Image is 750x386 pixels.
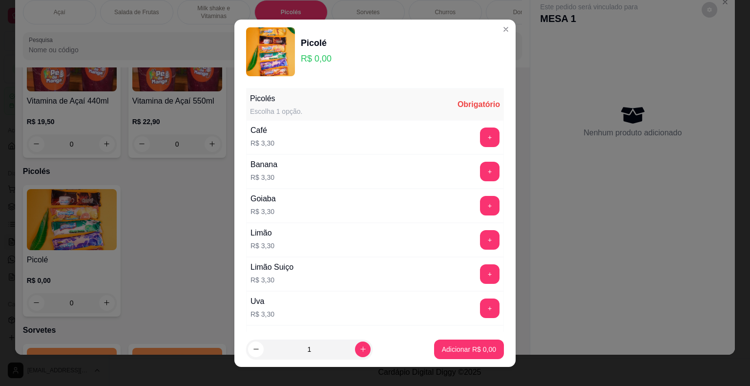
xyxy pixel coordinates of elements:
button: add [480,264,500,284]
div: Escolha 1 opção. [250,107,302,116]
div: Obrigatório [458,99,500,110]
button: increase-product-quantity [355,342,371,357]
p: R$ 3,30 [250,138,274,148]
p: R$ 3,30 [250,241,274,251]
button: add [480,230,500,250]
button: add [480,128,500,147]
div: Picolé [301,36,332,50]
div: Uva [250,296,274,307]
p: Adicionar R$ 0,00 [442,344,496,354]
div: Abacaxi [250,330,278,342]
p: R$ 3,30 [250,172,277,182]
button: decrease-product-quantity [248,342,264,357]
div: Goiaba [250,193,276,205]
div: Limão [250,227,274,239]
p: R$ 3,30 [250,309,274,319]
div: Picolés [250,93,302,105]
button: Close [498,21,514,37]
img: product-image [246,27,295,76]
div: Limão Suiço [250,261,293,273]
button: add [480,299,500,318]
div: Café [250,125,274,136]
button: Adicionar R$ 0,00 [434,340,504,359]
button: add [480,196,500,215]
p: R$ 3,30 [250,207,276,216]
p: R$ 0,00 [301,52,332,65]
button: add [480,162,500,181]
p: R$ 3,30 [250,275,293,285]
div: Banana [250,159,277,171]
